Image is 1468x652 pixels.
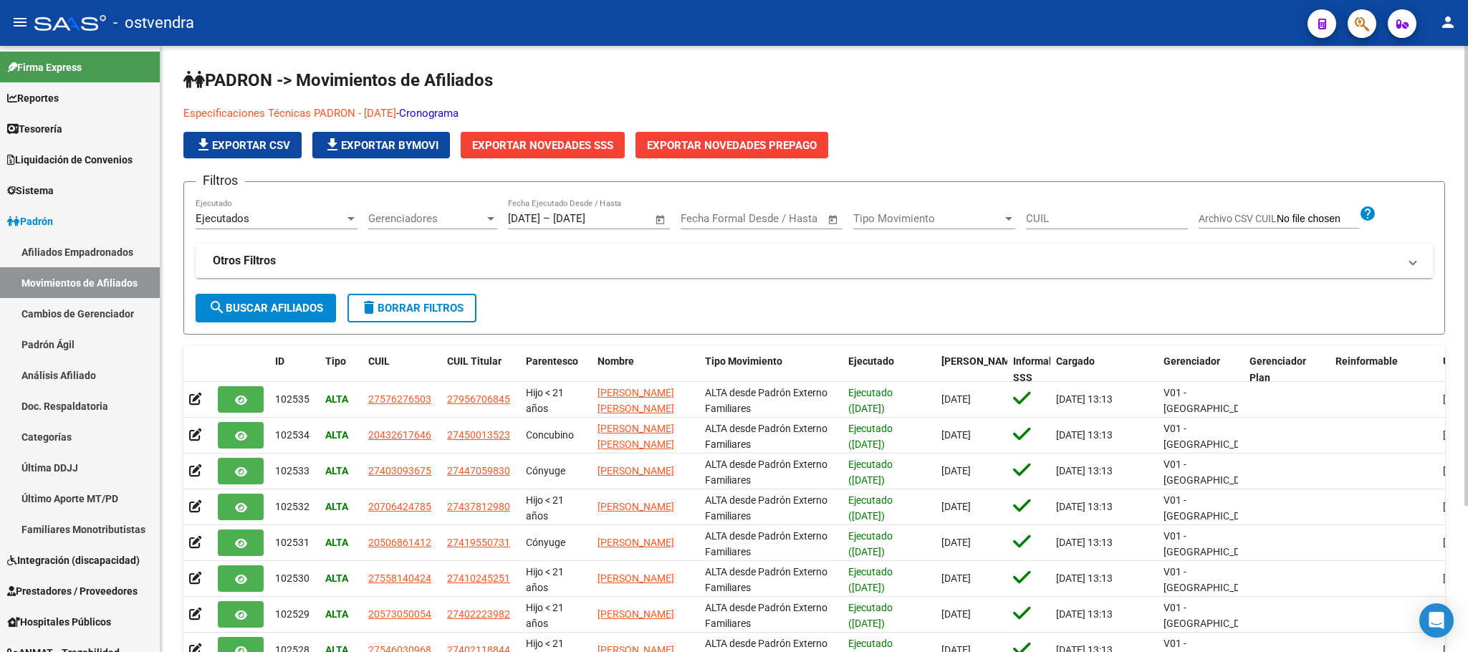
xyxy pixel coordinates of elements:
span: 20706424785 [368,501,431,512]
span: 27447059830 [447,465,510,476]
span: 102534 [275,429,310,441]
span: Tipo Movimiento [853,212,1002,225]
span: Cónyuge [526,465,565,476]
span: [PERSON_NAME] [598,465,674,476]
span: 102530 [275,572,310,584]
span: Reinformable [1335,355,1398,367]
span: – [543,212,550,225]
input: Start date [681,212,727,225]
span: [DATE] 13:13 [1056,537,1113,548]
mat-icon: menu [11,14,29,31]
span: Hospitales Públicos [7,614,111,630]
span: 27576276503 [368,393,431,405]
button: Borrar Filtros [347,294,476,322]
mat-icon: person [1439,14,1457,31]
span: Nombre [598,355,634,367]
span: Prestadores / Proveedores [7,583,138,599]
span: Ejecutados [196,212,249,225]
span: [DATE] [941,572,971,584]
span: [PERSON_NAME] [PERSON_NAME] [598,387,674,415]
span: Hijo < 21 años [526,602,564,630]
button: Exportar Novedades Prepago [635,132,828,158]
span: Ejecutado ([DATE]) [848,423,893,451]
span: Parentesco [526,355,578,367]
span: Exportar Novedades Prepago [647,139,817,152]
span: [DATE] [941,465,971,476]
span: Sistema [7,183,54,198]
span: 27402223982 [447,608,510,620]
span: Reportes [7,90,59,106]
datatable-header-cell: Reinformable [1330,346,1437,393]
mat-icon: search [208,299,226,316]
input: End date [740,212,810,225]
span: Exportar Novedades SSS [472,139,613,152]
span: Ejecutado ([DATE]) [848,459,893,486]
span: [PERSON_NAME] [598,572,674,584]
span: CUIL Titular [447,355,502,367]
span: Gerenciador Plan [1249,355,1306,383]
datatable-header-cell: Nombre [592,346,699,393]
span: 102533 [275,465,310,476]
span: V01 - [GEOGRAPHIC_DATA] [1164,423,1260,451]
button: Exportar Novedades SSS [461,132,625,158]
datatable-header-cell: Tipo [320,346,363,393]
span: Ejecutado ([DATE]) [848,387,893,415]
button: Open calendar [653,211,669,228]
span: Cargado [1056,355,1095,367]
span: [PERSON_NAME] [PERSON_NAME] [598,423,674,451]
button: Open calendar [825,211,842,228]
mat-icon: file_download [195,136,212,153]
datatable-header-cell: Gerenciador [1158,346,1244,393]
span: 102532 [275,501,310,512]
datatable-header-cell: ID [269,346,320,393]
span: 102529 [275,608,310,620]
span: ALTA desde Padrón Externo Familiares [705,494,827,522]
span: Exportar Bymovi [324,139,438,152]
mat-icon: file_download [324,136,341,153]
span: Ejecutado ([DATE]) [848,494,893,522]
p: - [183,105,1114,121]
button: Exportar Bymovi [312,132,450,158]
span: ALTA desde Padrón Externo Familiares [705,530,827,558]
span: 27437812980 [447,501,510,512]
span: Exportar CSV [195,139,290,152]
span: Ejecutado ([DATE]) [848,566,893,594]
span: [DATE] 13:13 [1056,393,1113,405]
span: Integración (discapacidad) [7,552,140,568]
span: Borrar Filtros [360,302,464,315]
datatable-header-cell: Cargado [1050,346,1158,393]
input: Archivo CSV CUIL [1277,213,1359,226]
span: 20506861412 [368,537,431,548]
strong: ALTA [325,537,348,548]
span: V01 - [GEOGRAPHIC_DATA] [1164,566,1260,594]
span: Ejecutado [848,355,894,367]
span: Gerenciador [1164,355,1220,367]
span: Ejecutado ([DATE]) [848,602,893,630]
input: End date [553,212,623,225]
h3: Filtros [196,171,245,191]
mat-icon: delete [360,299,378,316]
span: 27558140424 [368,572,431,584]
mat-icon: help [1359,205,1376,222]
span: V01 - [GEOGRAPHIC_DATA] [1164,459,1260,486]
span: Hijo < 21 años [526,387,564,415]
strong: Otros Filtros [213,253,276,269]
span: 20432617646 [368,429,431,441]
datatable-header-cell: Gerenciador Plan [1244,346,1330,393]
span: ALTA desde Padrón Externo Familiares [705,423,827,451]
span: 27410245251 [447,572,510,584]
span: V01 - [GEOGRAPHIC_DATA] [1164,602,1260,630]
a: Cronograma [399,107,459,120]
input: Start date [508,212,540,225]
a: Especificaciones Técnicas PADRON - [DATE] [183,107,396,120]
span: V01 - [GEOGRAPHIC_DATA] [1164,494,1260,522]
button: Exportar CSV [183,132,302,158]
strong: ALTA [325,572,348,584]
span: Hijo < 21 años [526,494,564,522]
span: [PERSON_NAME] [598,501,674,512]
span: [PERSON_NAME] [598,608,674,620]
span: ALTA desde Padrón Externo Familiares [705,566,827,594]
span: Liquidación de Convenios [7,152,133,168]
span: [DATE] 13:13 [1056,501,1113,512]
datatable-header-cell: Ejecutado [843,346,936,393]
